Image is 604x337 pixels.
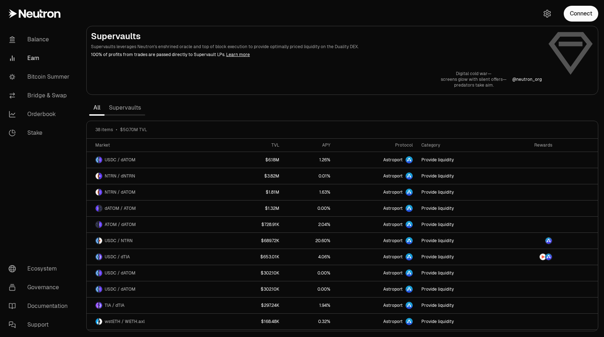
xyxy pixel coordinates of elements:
[87,184,226,200] a: NTRN LogodATOM LogoNTRN / dATOM
[226,281,284,297] a: $302.10K
[99,286,102,292] img: dATOM Logo
[105,303,124,308] span: TIA / dTIA
[99,205,102,212] img: ATOM Logo
[512,77,542,82] p: @ neutron_org
[87,265,226,281] a: USDC LogodATOM LogoUSDC / dATOM
[3,259,78,278] a: Ecosystem
[502,249,557,265] a: NTRN LogoASTRO Logo
[3,86,78,105] a: Bridge & Swap
[226,168,284,184] a: $3.82M
[506,142,552,148] div: Rewards
[284,184,335,200] a: 1.63%
[95,142,221,148] div: Market
[284,152,335,168] a: 1.26%
[96,270,99,276] img: USDC Logo
[105,189,136,195] span: NTRN / dATOM
[105,319,145,324] span: wstETH / WETH.axl
[335,184,417,200] a: Astroport
[226,52,250,57] a: Learn more
[87,249,226,265] a: USDC LogodTIA LogoUSDC / dTIA
[335,265,417,281] a: Astroport
[105,254,130,260] span: USDC / dTIA
[226,200,284,216] a: $1.32M
[99,270,102,276] img: dATOM Logo
[105,173,135,179] span: NTRN / dNTRN
[335,314,417,329] a: Astroport
[545,237,552,244] img: ASTRO Logo
[383,254,403,260] span: Astroport
[96,237,99,244] img: USDC Logo
[230,142,279,148] div: TVL
[335,217,417,232] a: Astroport
[284,249,335,265] a: 4.06%
[89,101,105,115] a: All
[91,51,542,58] p: 100% of profits from trades are passed directly to Supervault LPs.
[383,206,403,211] span: Astroport
[96,189,99,195] img: NTRN Logo
[3,124,78,142] a: Stake
[383,189,403,195] span: Astroport
[417,168,502,184] a: Provide liquidity
[284,168,335,184] a: 0.01%
[87,200,226,216] a: dATOM LogoATOM LogodATOM / ATOM
[441,82,507,88] p: predators take aim.
[120,127,147,133] span: $50.70M TVL
[502,233,557,249] a: ASTRO Logo
[417,265,502,281] a: Provide liquidity
[339,142,413,148] div: Protocol
[383,238,403,244] span: Astroport
[335,233,417,249] a: Astroport
[105,270,136,276] span: USDC / dATOM
[226,249,284,265] a: $653.01K
[383,270,403,276] span: Astroport
[105,238,133,244] span: USDC / NTRN
[226,217,284,232] a: $728.91K
[417,297,502,313] a: Provide liquidity
[3,278,78,297] a: Governance
[87,168,226,184] a: NTRN LogodNTRN LogoNTRN / dNTRN
[226,233,284,249] a: $689.72K
[99,302,102,309] img: dTIA Logo
[335,297,417,313] a: Astroport
[564,6,598,22] button: Connect
[226,152,284,168] a: $6.18M
[99,254,102,260] img: dTIA Logo
[99,221,102,228] img: dATOM Logo
[284,200,335,216] a: 0.00%
[512,77,542,82] a: @neutron_org
[335,152,417,168] a: Astroport
[383,157,403,163] span: Astroport
[3,105,78,124] a: Orderbook
[96,157,99,163] img: USDC Logo
[417,233,502,249] a: Provide liquidity
[288,142,330,148] div: APY
[99,318,102,325] img: WETH.axl Logo
[105,206,136,211] span: dATOM / ATOM
[335,200,417,216] a: Astroport
[96,286,99,292] img: USDC Logo
[441,71,507,88] a: Digital cold war—screens glow with silent offers—predators take aim.
[335,249,417,265] a: Astroport
[421,142,497,148] div: Category
[3,315,78,334] a: Support
[96,173,99,179] img: NTRN Logo
[99,189,102,195] img: dATOM Logo
[87,297,226,313] a: TIA LogodTIA LogoTIA / dTIA
[87,314,226,329] a: wstETH LogoWETH.axl LogowstETH / WETH.axl
[226,297,284,313] a: $297.24K
[96,205,99,212] img: dATOM Logo
[417,217,502,232] a: Provide liquidity
[91,43,542,50] p: Supervaults leverages Neutron's enshrined oracle and top of block execution to provide optimally ...
[284,217,335,232] a: 2.04%
[335,281,417,297] a: Astroport
[417,249,502,265] a: Provide liquidity
[417,200,502,216] a: Provide liquidity
[91,31,542,42] h2: Supervaults
[3,30,78,49] a: Balance
[284,233,335,249] a: 20.60%
[96,318,99,325] img: wstETH Logo
[87,281,226,297] a: USDC LogodATOM LogoUSDC / dATOM
[284,314,335,329] a: 0.32%
[441,71,507,77] p: Digital cold war—
[3,297,78,315] a: Documentation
